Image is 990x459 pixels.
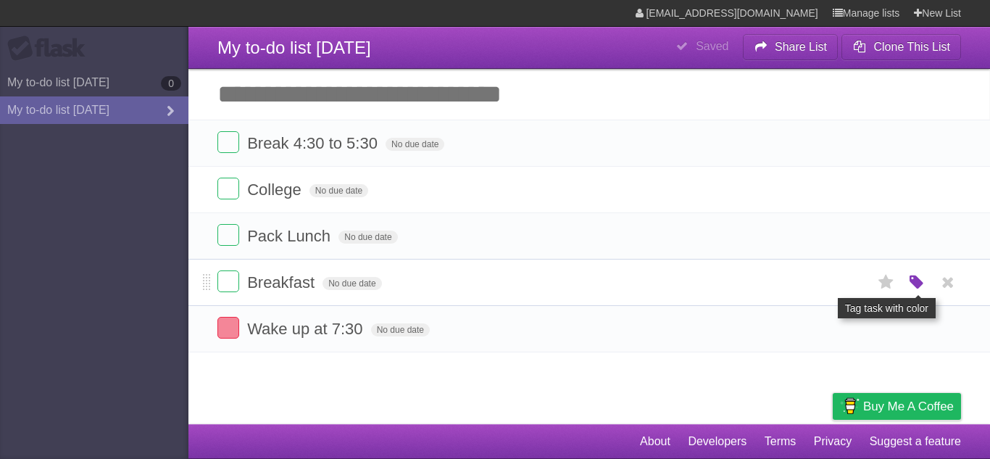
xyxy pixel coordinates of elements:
label: Done [217,270,239,292]
a: Privacy [814,428,852,455]
span: Buy me a coffee [863,394,954,419]
span: No due date [338,231,397,244]
span: Breakfast [247,273,318,291]
span: No due date [386,138,444,151]
button: Share List [743,34,839,60]
label: Done [217,178,239,199]
span: Pack Lunch [247,227,334,245]
label: Done [217,317,239,339]
span: Break 4:30 to 5:30 [247,134,381,152]
label: Done [217,224,239,246]
img: Buy me a coffee [840,394,860,418]
span: College [247,181,305,199]
a: Suggest a feature [870,428,961,455]
b: Share List [775,41,827,53]
label: Done [217,131,239,153]
div: Flask [7,36,94,62]
b: 0 [161,76,181,91]
a: Buy me a coffee [833,393,961,420]
b: Saved [696,40,728,52]
a: Terms [765,428,796,455]
span: No due date [323,277,381,290]
span: My to-do list [DATE] [217,38,371,57]
b: Clone This List [873,41,950,53]
button: Clone This List [841,34,961,60]
label: Star task [873,270,900,294]
span: No due date [309,184,368,197]
a: Developers [688,428,746,455]
span: No due date [371,323,430,336]
span: Wake up at 7:30 [247,320,366,338]
a: About [640,428,670,455]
